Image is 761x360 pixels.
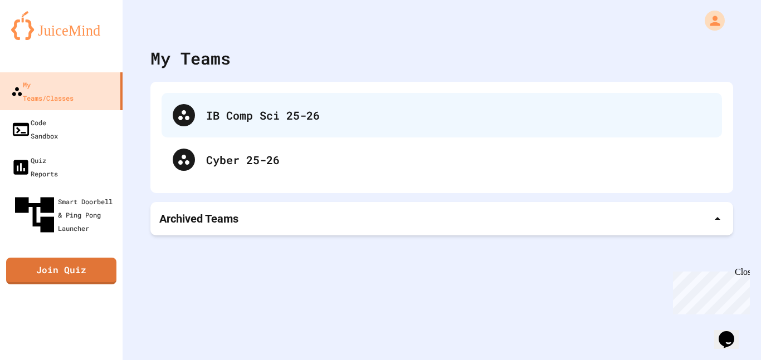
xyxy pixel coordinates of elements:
div: My Account [693,8,728,33]
div: Chat with us now!Close [4,4,77,71]
a: Join Quiz [6,258,116,284]
div: Quiz Reports [11,154,58,180]
div: My Teams/Classes [11,78,74,105]
img: logo-orange.svg [11,11,111,40]
div: IB Comp Sci 25-26 [206,107,711,124]
iframe: chat widget [669,267,750,314]
iframe: chat widget [714,315,750,349]
div: My Teams [150,46,231,71]
p: Archived Teams [159,211,238,226]
div: Cyber 25-26 [206,151,711,168]
div: Cyber 25-26 [162,137,722,182]
div: Smart Doorbell & Ping Pong Launcher [11,191,118,238]
div: IB Comp Sci 25-26 [162,93,722,137]
div: Code Sandbox [11,116,58,142]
